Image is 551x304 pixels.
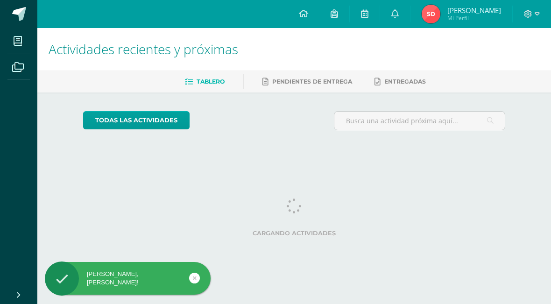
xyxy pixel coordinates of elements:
span: Pendientes de entrega [272,78,352,85]
a: Pendientes de entrega [262,74,352,89]
a: Entregadas [374,74,426,89]
span: Mi Perfil [447,14,501,22]
a: todas las Actividades [83,111,190,129]
span: Entregadas [384,78,426,85]
input: Busca una actividad próxima aquí... [334,112,505,130]
div: [PERSON_NAME], [PERSON_NAME]! [45,270,211,287]
span: [PERSON_NAME] [447,6,501,15]
span: Tablero [197,78,225,85]
label: Cargando actividades [83,230,506,237]
span: Actividades recientes y próximas [49,40,238,58]
a: Tablero [185,74,225,89]
img: e844cf3c2a2904e542d943e6fa9a62b8.png [422,5,440,23]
